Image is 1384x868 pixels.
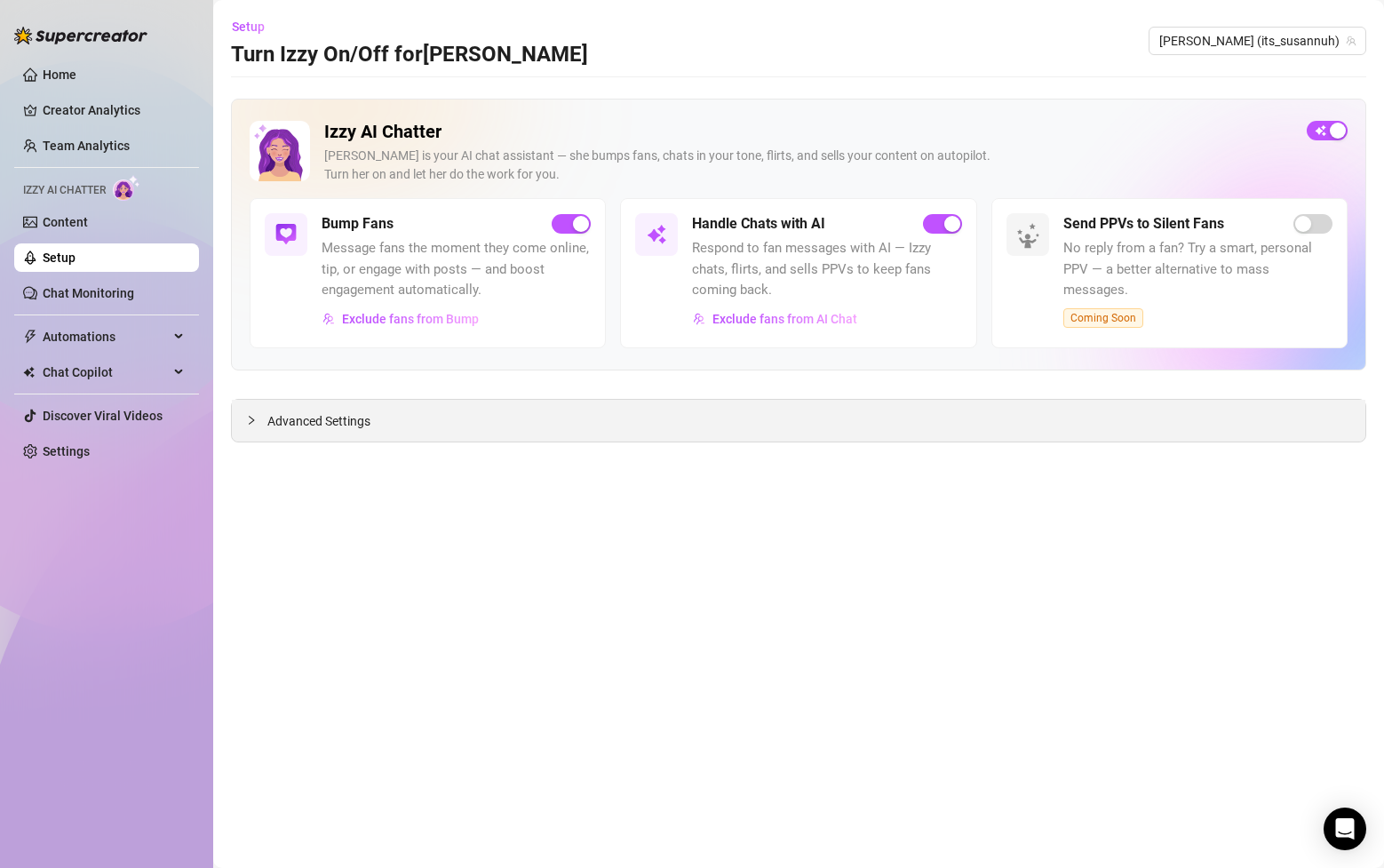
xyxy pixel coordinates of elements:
[231,41,588,69] h3: Turn Izzy On/Off for [PERSON_NAME]
[324,121,1293,143] h2: Izzy AI Chatter
[322,313,335,325] img: svg%3e
[342,312,479,326] span: Exclude fans from Bump
[113,175,140,201] img: AI Chatter
[232,20,265,34] span: Setup
[231,12,279,41] button: Setup
[246,415,257,426] span: collapsed
[43,215,88,229] a: Content
[1063,308,1143,328] span: Coming Soon
[324,147,1293,184] div: [PERSON_NAME] is your AI chat assistant — she bumps fans, chats in your tone, flirts, and sells y...
[275,224,297,245] img: svg%3e
[23,366,35,378] img: Chat Copilot
[1324,808,1366,850] div: Open Intercom Messenger
[1159,28,1356,54] span: Susanna (its_susannuh)
[322,305,480,333] button: Exclude fans from Bump
[43,323,169,351] span: Automations
[43,96,185,124] a: Creator Analytics
[43,409,163,423] a: Discover Viral Videos
[43,139,130,153] a: Team Analytics
[322,213,394,235] h5: Bump Fans
[1016,223,1045,251] img: silent-fans-ppv-o-N6Mmdf.svg
[646,224,667,245] img: svg%3e
[43,251,76,265] a: Setup
[23,330,37,344] span: thunderbolt
[1063,213,1224,235] h5: Send PPVs to Silent Fans
[692,305,858,333] button: Exclude fans from AI Chat
[1346,36,1356,46] span: team
[322,238,591,301] span: Message fans the moment they come online, tip, or engage with posts — and boost engagement automa...
[693,313,705,325] img: svg%3e
[267,411,370,431] span: Advanced Settings
[14,27,147,44] img: logo-BBDzfeDw.svg
[43,358,169,386] span: Chat Copilot
[692,213,825,235] h5: Handle Chats with AI
[43,444,90,458] a: Settings
[246,410,267,430] div: collapsed
[1063,238,1332,301] span: No reply from a fan? Try a smart, personal PPV — a better alternative to mass messages.
[712,312,857,326] span: Exclude fans from AI Chat
[43,68,76,82] a: Home
[43,286,134,300] a: Chat Monitoring
[692,238,961,301] span: Respond to fan messages with AI — Izzy chats, flirts, and sells PPVs to keep fans coming back.
[23,182,106,199] span: Izzy AI Chatter
[250,121,310,181] img: Izzy AI Chatter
